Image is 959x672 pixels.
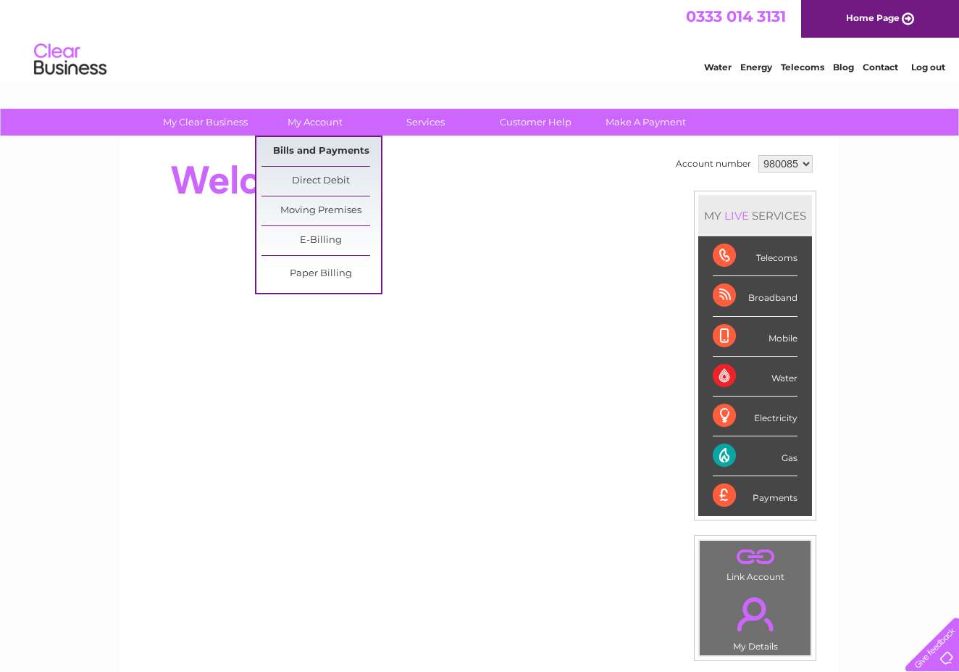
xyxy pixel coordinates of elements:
div: Water [713,357,797,397]
a: 0333 014 3131 [686,7,786,25]
img: logo.png [33,38,107,82]
a: Contact [863,62,898,72]
td: My Details [699,585,811,656]
a: My Clear Business [146,109,265,136]
a: Blog [833,62,854,72]
a: . [703,589,807,639]
div: Telecoms [713,236,797,276]
a: Log out [911,62,945,72]
a: Paper Billing [261,260,381,289]
div: Mobile [713,317,797,357]
a: Water [704,62,732,72]
a: Telecoms [781,62,824,72]
a: Bills and Payments [261,137,381,166]
a: Direct Debit [261,167,381,196]
a: E-Billing [261,226,381,255]
a: Make A Payment [586,109,705,136]
a: Customer Help [476,109,595,136]
a: Services [366,109,485,136]
div: MY SERVICES [698,195,812,236]
td: Link Account [699,540,811,586]
div: Broadband [713,276,797,316]
div: LIVE [721,209,752,223]
a: Energy [740,62,772,72]
div: Clear Business is a trading name of Verastar Limited (registered in [GEOGRAPHIC_DATA] No. 3667643... [138,8,823,70]
td: Account number [672,152,755,176]
a: . [703,544,807,570]
a: My Account [256,109,375,136]
div: Gas [713,436,797,476]
div: Electricity [713,397,797,436]
a: Moving Premises [261,196,381,225]
div: Payments [713,476,797,515]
